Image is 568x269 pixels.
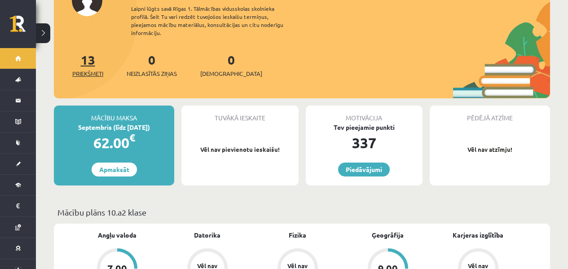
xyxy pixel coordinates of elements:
div: 337 [306,132,423,154]
div: 62.00 [54,132,174,154]
a: Rīgas 1. Tālmācības vidusskola [10,16,36,38]
a: Apmaksāt [92,163,137,176]
p: Mācību plāns 10.a2 klase [57,206,546,218]
a: Piedāvājumi [338,163,390,176]
div: Pēdējā atzīme [430,106,550,123]
a: Ģeogrāfija [372,230,404,240]
span: € [129,131,135,144]
div: Mācību maksa [54,106,174,123]
a: 0[DEMOGRAPHIC_DATA] [200,52,262,78]
div: Laipni lūgts savā Rīgas 1. Tālmācības vidusskolas skolnieka profilā. Šeit Tu vari redzēt tuvojošo... [131,4,299,37]
a: Angļu valoda [98,230,136,240]
div: Tuvākā ieskaite [181,106,298,123]
a: Karjeras izglītība [453,230,503,240]
a: 13Priekšmeti [72,52,103,78]
a: Fizika [289,230,306,240]
div: Motivācija [306,106,423,123]
span: [DEMOGRAPHIC_DATA] [200,69,262,78]
span: Priekšmeti [72,69,103,78]
div: Septembris (līdz [DATE]) [54,123,174,132]
p: Vēl nav atzīmju! [434,145,546,154]
a: Datorika [194,230,220,240]
a: 0Neizlasītās ziņas [127,52,177,78]
div: Tev pieejamie punkti [306,123,423,132]
span: Neizlasītās ziņas [127,69,177,78]
p: Vēl nav pievienotu ieskaišu! [186,145,294,154]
